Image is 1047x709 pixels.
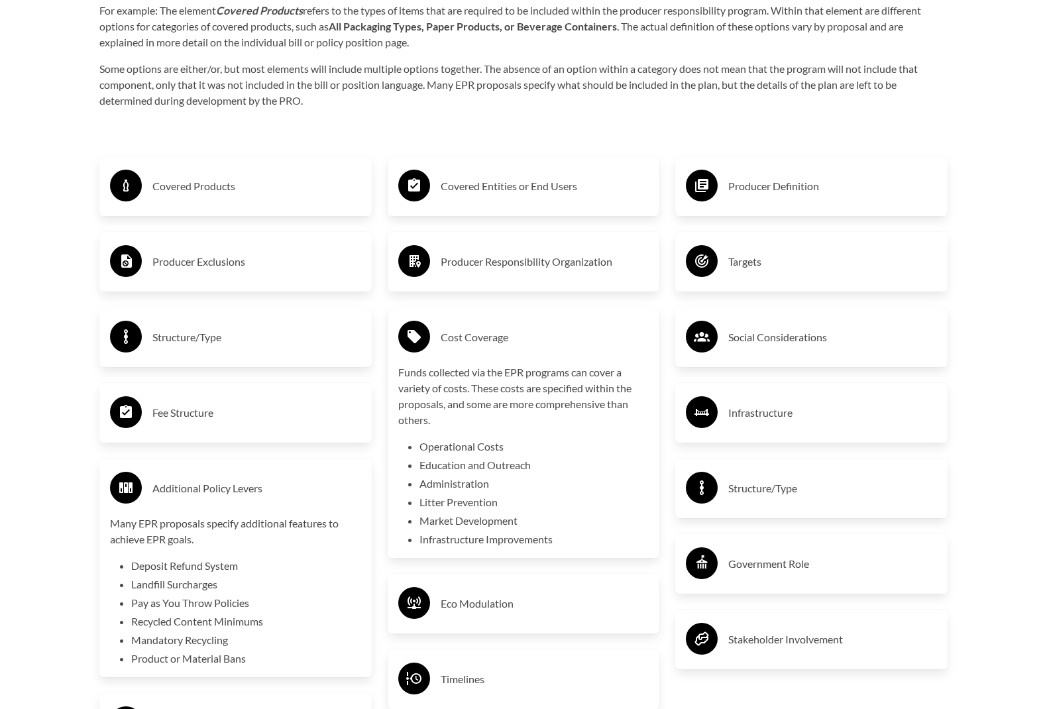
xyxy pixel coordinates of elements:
[110,516,361,547] p: Many EPR proposals specify additional features to achieve EPR goals.
[728,251,937,272] h3: Targets
[728,176,937,197] h3: Producer Definition
[441,176,649,197] h3: Covered Entities or End Users
[99,3,948,50] p: For example: The element refers to the types of items that are required to be included within the...
[419,439,649,455] li: Operational Costs
[329,20,617,32] strong: All Packaging Types, Paper Products, or Beverage Containers
[728,629,937,650] h3: Stakeholder Involvement
[131,651,361,667] li: Product or Material Bans
[152,327,361,348] h3: Structure/Type
[131,632,361,648] li: Mandatory Recycling
[131,614,361,629] li: Recycled Content Minimums
[152,251,361,272] h3: Producer Exclusions
[419,531,649,547] li: Infrastructure Improvements
[216,4,303,17] strong: Covered Products
[419,513,649,529] li: Market Development
[398,364,649,428] p: Funds collected via the EPR programs can cover a variety of costs. These costs are specified with...
[728,553,937,574] h3: Government Role
[99,61,948,109] p: Some options are either/or, but most elements will include multiple options together. The absence...
[441,327,649,348] h3: Cost Coverage
[152,176,361,197] h3: Covered Products
[441,251,649,272] h3: Producer Responsibility Organization
[441,669,649,690] h3: Timelines
[728,478,937,499] h3: Structure/Type
[728,402,937,423] h3: Infrastructure
[441,593,649,614] h3: Eco Modulation
[152,478,361,499] h3: Additional Policy Levers
[131,595,361,611] li: Pay as You Throw Policies
[419,494,649,510] li: Litter Prevention
[419,457,649,473] li: Education and Outreach
[152,402,361,423] h3: Fee Structure
[131,558,361,574] li: Deposit Refund System
[419,476,649,492] li: Administration
[131,576,361,592] li: Landfill Surcharges
[728,327,937,348] h3: Social Considerations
